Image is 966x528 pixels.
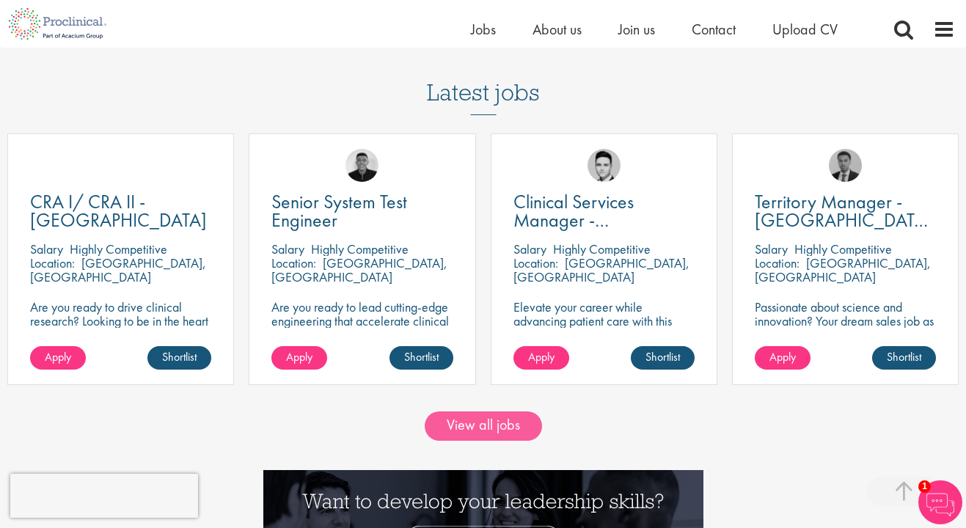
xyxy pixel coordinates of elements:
span: Location: [755,254,799,271]
img: Connor Lynes [588,149,621,182]
img: Carl Gbolade [829,149,862,182]
span: 1 [918,480,931,493]
p: [GEOGRAPHIC_DATA], [GEOGRAPHIC_DATA] [755,254,931,285]
span: Territory Manager - [GEOGRAPHIC_DATA], [GEOGRAPHIC_DATA] [755,189,937,251]
p: [GEOGRAPHIC_DATA], [GEOGRAPHIC_DATA] [30,254,206,285]
h3: Latest jobs [427,43,540,115]
p: Passionate about science and innovation? Your dream sales job as Territory Manager awaits! [755,300,936,342]
a: Apply [513,346,569,370]
a: Senior System Test Engineer [271,193,453,230]
span: Clinical Services Manager - [GEOGRAPHIC_DATA], [GEOGRAPHIC_DATA] [513,189,695,269]
p: Highly Competitive [553,241,651,257]
p: [GEOGRAPHIC_DATA], [GEOGRAPHIC_DATA] [271,254,447,285]
img: Chatbot [918,480,962,524]
iframe: reCAPTCHA [10,474,198,518]
a: Apply [30,346,86,370]
p: Elevate your career while advancing patient care with this Clinical Services Manager position wit... [513,300,695,370]
span: Salary [271,241,304,257]
a: Territory Manager - [GEOGRAPHIC_DATA], [GEOGRAPHIC_DATA] [755,193,936,230]
p: [GEOGRAPHIC_DATA], [GEOGRAPHIC_DATA] [513,254,689,285]
span: CRA I/ CRA II - [GEOGRAPHIC_DATA] [30,189,207,232]
p: Highly Competitive [70,241,167,257]
img: Christian Andersen [345,149,378,182]
a: Shortlist [147,346,211,370]
span: Apply [769,349,796,364]
a: Jobs [471,20,496,39]
a: Want to develop your leadership skills? See our Leadership Resources [263,507,703,523]
span: Apply [286,349,312,364]
a: View all jobs [425,411,542,441]
p: Are you ready to lead cutting-edge engineering that accelerate clinical breakthroughs in biotech? [271,300,453,342]
a: Shortlist [631,346,695,370]
a: Clinical Services Manager - [GEOGRAPHIC_DATA], [GEOGRAPHIC_DATA] [513,193,695,230]
a: Shortlist [389,346,453,370]
span: Apply [45,349,71,364]
p: Are you ready to drive clinical research? Looking to be in the heart of a company where precision... [30,300,211,356]
span: Location: [30,254,75,271]
span: Location: [271,254,316,271]
span: Location: [513,254,558,271]
span: Salary [30,241,63,257]
a: Upload CV [772,20,838,39]
span: Salary [513,241,546,257]
a: Apply [271,346,327,370]
span: Apply [528,349,555,364]
span: Senior System Test Engineer [271,189,407,232]
a: Join us [618,20,655,39]
p: Highly Competitive [311,241,409,257]
p: Highly Competitive [794,241,892,257]
span: Salary [755,241,788,257]
a: CRA I/ CRA II - [GEOGRAPHIC_DATA] [30,193,211,230]
a: Contact [692,20,736,39]
a: Apply [755,346,811,370]
a: About us [533,20,582,39]
a: Shortlist [872,346,936,370]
